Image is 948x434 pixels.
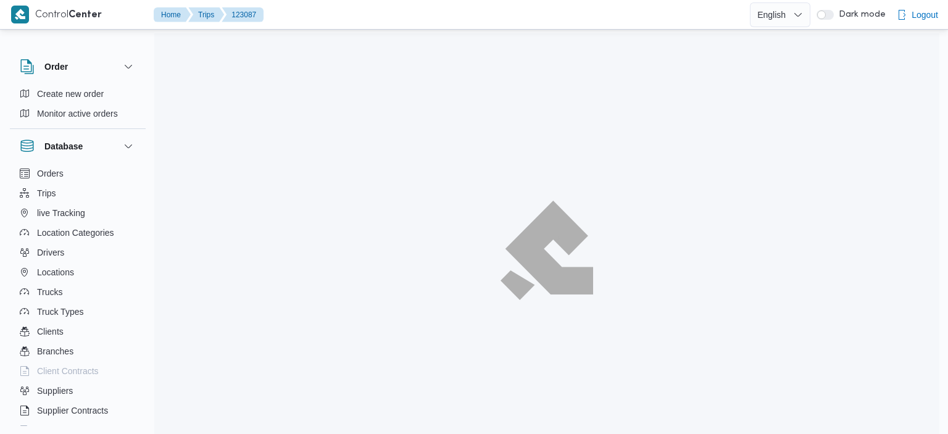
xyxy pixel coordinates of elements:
button: Order [20,59,136,74]
button: Location Categories [15,223,141,243]
img: X8yXhbKr1z7QwAAAABJRU5ErkJggg== [11,6,29,23]
button: Trips [15,183,141,203]
span: Create new order [37,86,104,101]
span: Truck Types [37,304,83,319]
span: Dark mode [834,10,886,20]
span: Drivers [37,245,64,260]
button: Trips [188,7,224,22]
span: Clients [37,324,64,339]
span: Locations [37,265,74,280]
button: Clients [15,322,141,341]
h3: Order [44,59,68,74]
button: Create new order [15,84,141,104]
b: Center [69,10,102,20]
span: Logout [912,7,938,22]
button: Drivers [15,243,141,262]
span: Branches [37,344,73,359]
button: 123087 [222,7,264,22]
button: Supplier Contracts [15,401,141,420]
img: ILLA Logo [501,202,592,299]
button: Suppliers [15,381,141,401]
button: live Tracking [15,203,141,223]
button: Database [20,139,136,154]
button: Logout [892,2,943,27]
span: Monitor active orders [37,106,118,121]
span: live Tracking [37,206,85,220]
span: Trips [37,186,56,201]
span: Orders [37,166,64,181]
button: Branches [15,341,141,361]
span: Trucks [37,285,62,299]
h3: Database [44,139,83,154]
button: Trucks [15,282,141,302]
button: Monitor active orders [15,104,141,123]
button: Truck Types [15,302,141,322]
div: Order [10,84,146,128]
button: Orders [15,164,141,183]
button: Client Contracts [15,361,141,381]
button: Home [154,7,191,22]
span: Suppliers [37,383,73,398]
div: Database [10,164,146,431]
span: Supplier Contracts [37,403,108,418]
button: Locations [15,262,141,282]
span: Client Contracts [37,364,99,378]
span: Location Categories [37,225,114,240]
